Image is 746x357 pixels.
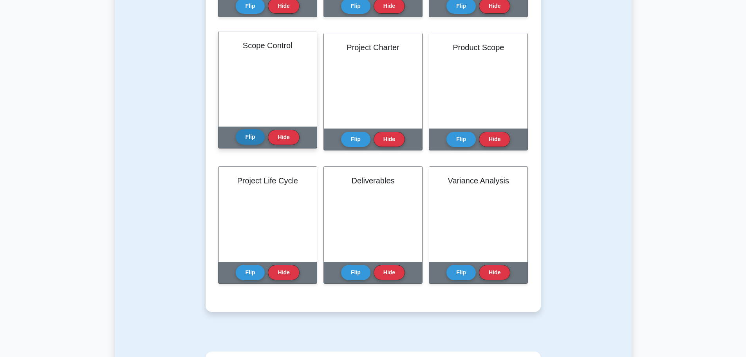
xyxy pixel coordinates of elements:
h2: Project Charter [333,43,413,52]
button: Flip [446,132,476,147]
h2: Variance Analysis [439,176,518,185]
button: Flip [341,265,370,280]
button: Hide [374,265,405,280]
button: Hide [479,132,510,147]
button: Flip [341,132,370,147]
h2: Product Scope [439,43,518,52]
button: Flip [236,129,265,145]
h2: Deliverables [333,176,413,185]
h2: Scope Control [228,41,307,50]
button: Hide [479,265,510,280]
h2: Project Life Cycle [228,176,307,185]
button: Hide [268,130,299,145]
button: Hide [374,132,405,147]
button: Flip [446,265,476,280]
button: Flip [236,265,265,280]
button: Hide [268,265,299,280]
